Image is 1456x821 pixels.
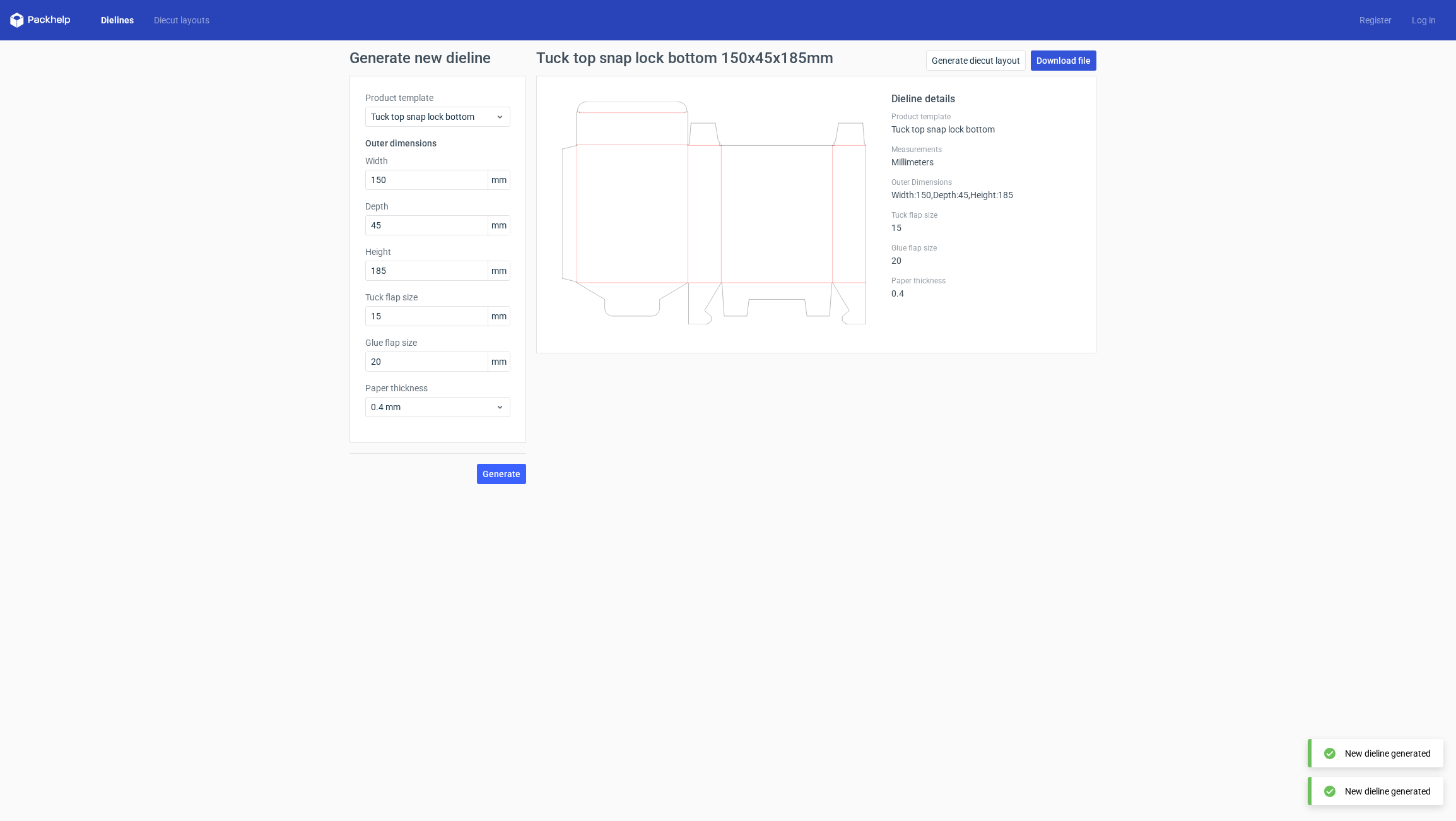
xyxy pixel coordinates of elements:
[488,261,510,280] span: mm
[891,210,1081,220] label: Tuck flap size
[536,50,833,66] h1: Tuck top snap lock bottom 150x45x185mm
[365,336,510,349] label: Glue flap size
[1345,747,1431,760] div: New dieline generated
[488,170,510,189] span: mm
[891,145,1081,155] label: Measurements
[349,50,1107,66] h1: Generate new dieline
[488,352,510,371] span: mm
[891,190,931,200] span: Width : 150
[1402,14,1446,27] a: Log in
[488,307,510,326] span: mm
[1031,50,1096,71] a: Download file
[365,137,510,150] h3: Outer dimensions
[926,50,1026,71] a: Generate diecut layout
[891,276,1081,286] label: Paper thickness
[365,245,510,258] label: Height
[968,190,1013,200] span: , Height : 185
[365,382,510,394] label: Paper thickness
[891,243,1081,266] div: 20
[365,291,510,304] label: Tuck flap size
[488,216,510,235] span: mm
[891,112,1081,122] label: Product template
[365,200,510,213] label: Depth
[91,14,144,27] a: Dielines
[371,401,495,413] span: 0.4 mm
[891,210,1081,233] div: 15
[365,92,510,104] label: Product template
[144,14,220,27] a: Diecut layouts
[891,276,1081,298] div: 0.4
[891,243,1081,253] label: Glue flap size
[891,112,1081,134] div: Tuck top snap lock bottom
[891,145,1081,167] div: Millimeters
[483,470,520,478] span: Generate
[1349,14,1402,27] a: Register
[371,110,495,123] span: Tuck top snap lock bottom
[365,155,510,167] label: Width
[891,177,1081,187] label: Outer Dimensions
[891,92,1081,107] h2: Dieline details
[1345,785,1431,798] div: New dieline generated
[477,464,526,484] button: Generate
[931,190,968,200] span: , Depth : 45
